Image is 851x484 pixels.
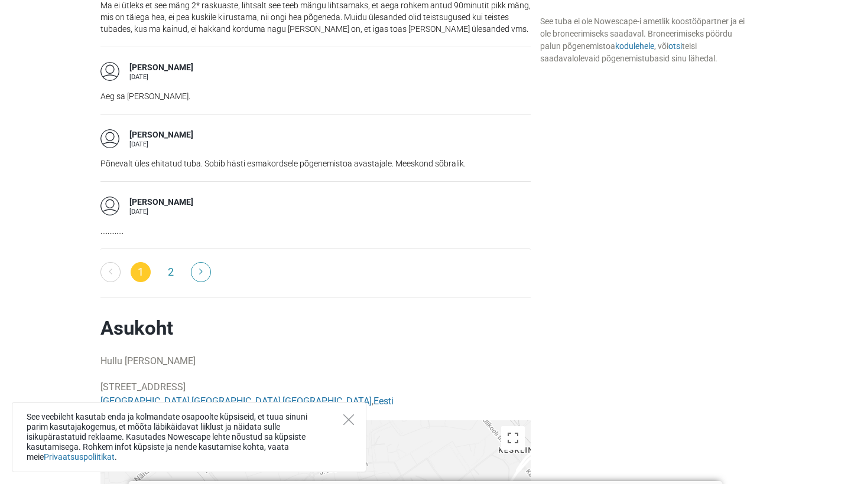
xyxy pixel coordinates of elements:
div: See tuba ei ole Nowescape-i ametlik koostööpartner ja ei ole broneerimiseks saadaval. Broneerimis... [540,15,751,65]
a: kodulehele [615,41,654,51]
p: [STREET_ADDRESS] , , , [100,380,531,408]
a: 2 [161,262,181,282]
a: [GEOGRAPHIC_DATA] [282,395,372,407]
div: [PERSON_NAME] [129,129,193,141]
span: 1 [131,262,151,282]
a: [GEOGRAPHIC_DATA] [191,395,281,407]
div: [PERSON_NAME] [129,197,193,208]
button: Close [343,414,354,425]
p: ............. [100,225,531,237]
a: [GEOGRAPHIC_DATA] [100,395,190,407]
a: Privaatsuspoliitikat [44,452,115,462]
p: Aeg sa [PERSON_NAME]. [100,90,531,102]
div: [DATE] [129,208,193,215]
h2: Asukoht [100,316,531,340]
p: Põnevalt üles ehitatud tuba. Sobib hästi esmakordsele põgenemistoa avastajale. Meeskond sõbralik. [100,158,531,169]
button: Vaheta täisekraani vaadet [501,426,525,450]
div: See veebileht kasutab enda ja kolmandate osapoolte küpsiseid, et tuua sinuni parim kasutajakogemu... [12,402,366,472]
a: Eesti [373,395,394,407]
a: otsi [668,41,682,51]
p: Hullu [PERSON_NAME] [100,354,531,368]
div: [PERSON_NAME] [129,62,193,74]
div: [DATE] [129,141,193,148]
div: [DATE] [129,74,193,80]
